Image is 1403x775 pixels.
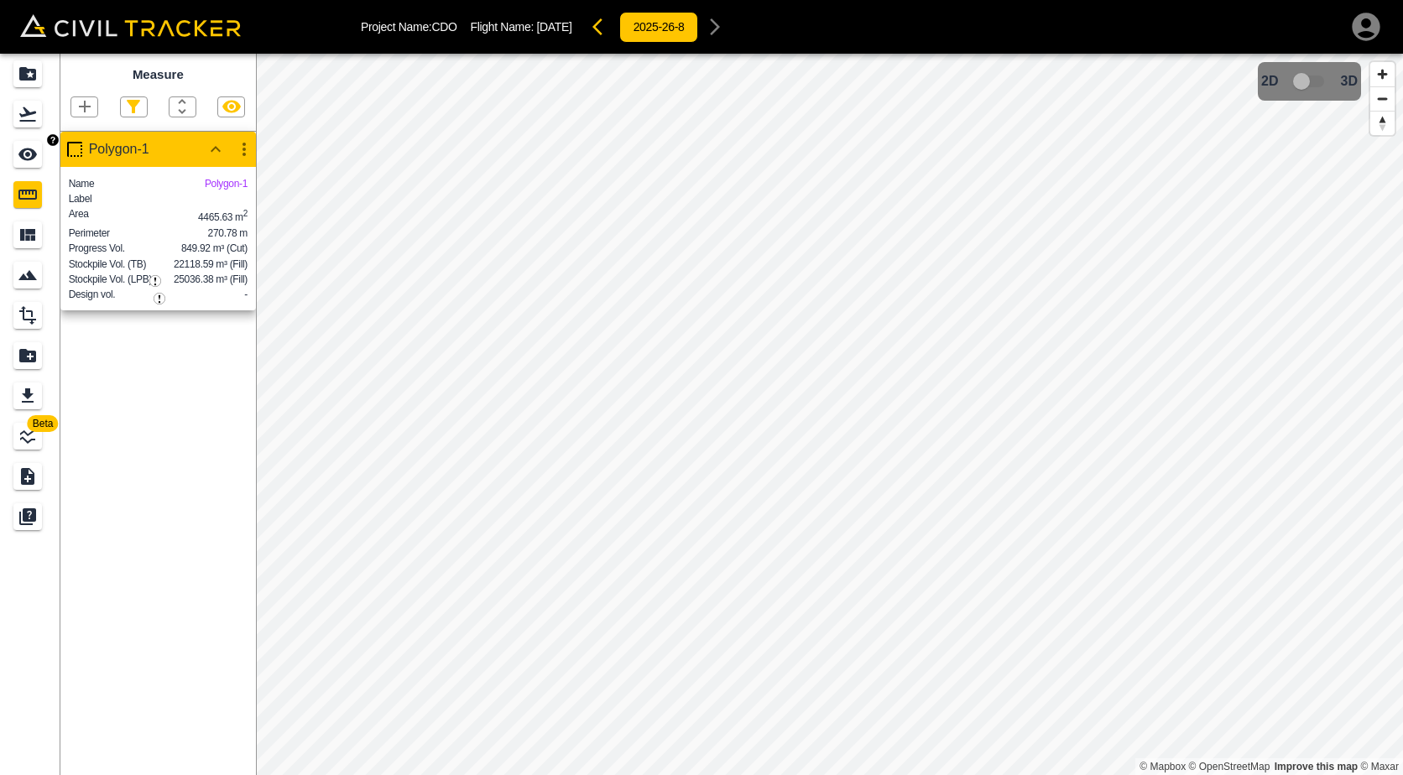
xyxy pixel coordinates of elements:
button: Zoom out [1370,86,1395,111]
a: OpenStreetMap [1189,761,1270,772]
p: Project Name: CDO [361,20,457,34]
button: 2025-26-8 [619,12,699,43]
img: Civil Tracker [20,14,241,37]
button: Reset bearing to north [1370,111,1395,135]
span: 2D [1261,74,1278,89]
a: Map feedback [1275,761,1358,772]
a: Mapbox [1140,761,1186,772]
a: Maxar [1360,761,1399,772]
span: 3D [1341,74,1358,89]
button: Zoom in [1370,62,1395,86]
p: Flight Name: [471,20,572,34]
span: [DATE] [537,20,572,34]
canvas: Map [256,54,1403,775]
span: 3D model not uploaded yet [1286,65,1334,97]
